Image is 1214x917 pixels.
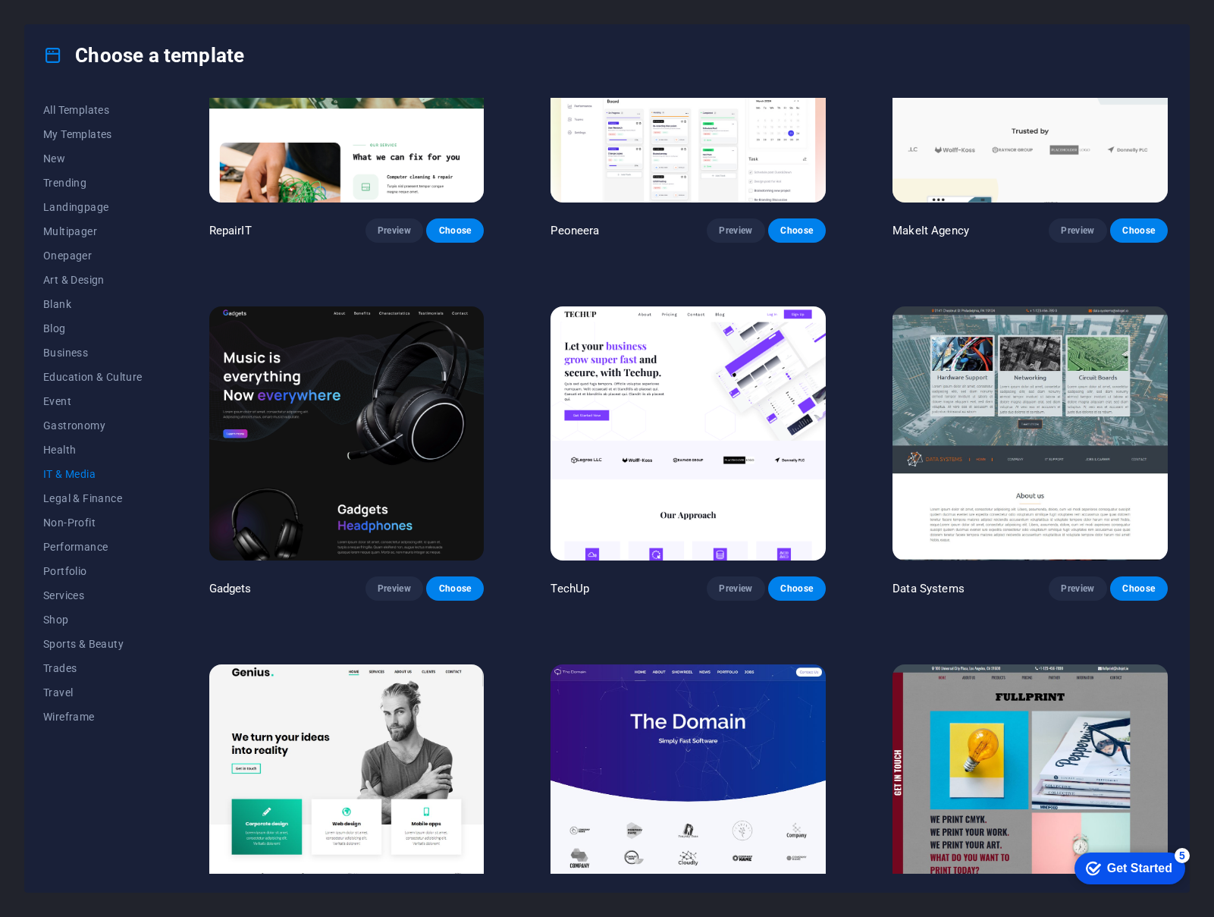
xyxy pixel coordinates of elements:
div: Get Started [45,17,110,30]
span: Event [43,395,143,407]
h4: Choose a template [43,43,244,68]
span: Legal & Finance [43,492,143,504]
button: Choose [768,218,826,243]
button: Preview [365,576,423,601]
button: Travel [43,680,143,705]
button: Legal & Finance [43,486,143,510]
div: 5 [112,3,127,18]
button: Business [43,341,143,365]
button: Choose [1110,218,1168,243]
p: Gadgets [209,581,252,596]
button: Performance [43,535,143,559]
span: Education & Culture [43,371,143,383]
span: Art & Design [43,274,143,286]
button: Shop [43,608,143,632]
button: Preview [1049,576,1106,601]
span: Choose [438,225,472,237]
span: All Templates [43,104,143,116]
span: Choose [780,225,814,237]
span: Landingpage [43,201,143,213]
button: Onepager [43,243,143,268]
button: Preview [707,218,764,243]
button: Preview [365,218,423,243]
span: Blog [43,322,143,334]
span: Shop [43,614,143,626]
button: Wireframe [43,705,143,729]
button: Art & Design [43,268,143,292]
span: Choose [438,583,472,595]
button: Choose [1110,576,1168,601]
span: Preview [378,583,411,595]
button: Gastronomy [43,413,143,438]
span: Blank [43,298,143,310]
img: TechUp [551,306,826,560]
button: Choose [768,576,826,601]
button: Education & Culture [43,365,143,389]
span: Sports & Beauty [43,638,143,650]
span: Wireframe [43,711,143,723]
button: Sports & Beauty [43,632,143,656]
button: Landingpage [43,195,143,219]
img: Gadgets [209,306,485,560]
span: Health [43,444,143,456]
button: Trades [43,656,143,680]
span: Travel [43,686,143,699]
p: TechUp [551,581,589,596]
span: Multipager [43,225,143,237]
button: Non-Profit [43,510,143,535]
button: Portfolio [43,559,143,583]
button: Trending [43,171,143,195]
button: Services [43,583,143,608]
span: My Templates [43,128,143,140]
button: Blog [43,316,143,341]
span: New [43,152,143,165]
span: Preview [719,225,752,237]
span: Preview [1061,225,1094,237]
div: Get Started 5 items remaining, 0% complete [12,8,123,39]
button: Preview [1049,218,1106,243]
span: Trending [43,177,143,189]
button: Choose [426,218,484,243]
img: Data Systems [892,306,1168,560]
button: Blank [43,292,143,316]
span: Portfolio [43,565,143,577]
button: Multipager [43,219,143,243]
span: Choose [780,583,814,595]
span: Services [43,589,143,601]
span: Choose [1122,583,1156,595]
button: Event [43,389,143,413]
span: Non-Profit [43,517,143,529]
span: Gastronomy [43,419,143,432]
button: Preview [707,576,764,601]
button: My Templates [43,122,143,146]
button: All Templates [43,98,143,122]
p: Data Systems [892,581,965,596]
span: Business [43,347,143,359]
span: Performance [43,541,143,553]
p: MakeIt Agency [892,223,969,238]
span: Preview [378,225,411,237]
span: Preview [1061,583,1094,595]
span: Onepager [43,250,143,262]
span: Choose [1122,225,1156,237]
p: RepairIT [209,223,252,238]
button: IT & Media [43,462,143,486]
span: Trades [43,662,143,674]
button: Choose [426,576,484,601]
span: Preview [719,583,752,595]
span: IT & Media [43,468,143,480]
button: New [43,146,143,171]
button: Health [43,438,143,462]
p: Peoneera [551,223,599,238]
